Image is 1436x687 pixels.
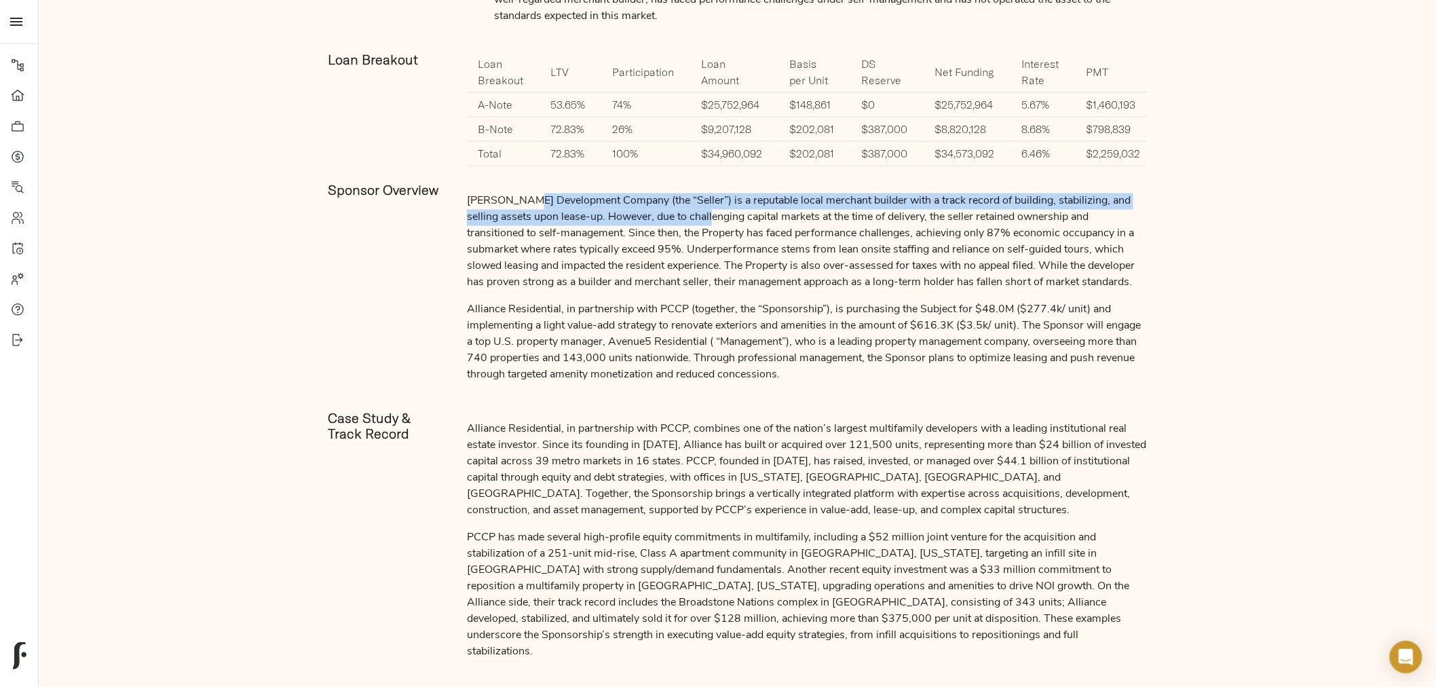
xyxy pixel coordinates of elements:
[540,52,601,93] th: LTV
[1010,93,1075,117] td: 5.67%
[467,193,1147,291] p: [PERSON_NAME] Development Company (the “Seller”) is a reputable local merchant builder with a tra...
[328,51,418,68] strong: Loan Breakout
[850,52,924,93] th: DS Reserve
[778,93,850,117] td: $148,861
[328,182,438,199] strong: Sponsor Overview
[467,142,540,166] td: Total
[601,142,690,166] td: 100%
[467,302,1147,384] p: Alliance Residential, in partnership with PCCP (together, the “Sponsorship”), is purchasing the S...
[13,642,26,669] img: logo
[601,93,690,117] td: 74%
[467,117,540,142] td: B-Note
[467,52,540,93] th: Loan Breakout
[540,117,601,142] td: 72.83%
[467,93,540,117] td: A-Note
[778,117,850,142] td: $202,081
[924,93,1010,117] td: $25,752,964
[850,117,924,142] td: $387,000
[1075,142,1156,166] td: $2,259,032
[924,52,1010,93] th: Net Funding
[850,142,924,166] td: $387,000
[1075,117,1156,142] td: $798,839
[690,117,778,142] td: $9,207,128
[328,410,411,443] strong: Case Study & Track Record
[690,93,778,117] td: $25,752,964
[690,142,778,166] td: $34,960,092
[540,142,601,166] td: 72.83%
[690,52,778,93] th: Loan Amount
[601,52,690,93] th: Participation
[540,93,601,117] td: 53.65%
[924,117,1010,142] td: $8,820,128
[1075,52,1156,93] th: PMT
[924,142,1010,166] td: $34,573,092
[850,93,924,117] td: $0
[1075,93,1156,117] td: $1,460,193
[467,422,1147,519] p: Alliance Residential, in partnership with PCCP, combines one of the nation’s largest multifamily ...
[1390,641,1422,673] div: Open Intercom Messenger
[601,117,690,142] td: 26%
[1010,52,1075,93] th: Interest Rate
[467,530,1147,661] p: PCCP has made several high-profile equity commitments in multifamily, including a $52 million joi...
[1010,142,1075,166] td: 6.46%
[1010,117,1075,142] td: 8.68%
[778,52,850,93] th: Basis per Unit
[778,142,850,166] td: $202,081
